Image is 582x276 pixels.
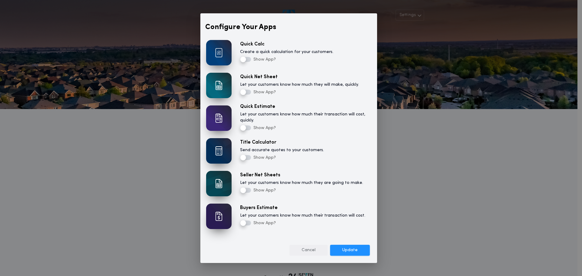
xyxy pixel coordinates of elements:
label: Let your customers know how much they are going to make. [240,180,363,186]
label: Let your customers know how much their transaction will cost, quickly. [240,111,371,124]
label: Quick Estimate [240,103,275,110]
p: Configure Your Apps [205,22,372,33]
span: Show App? [252,221,276,225]
label: Title Calculator [240,139,276,146]
img: overlay [206,204,232,229]
img: overlay [206,73,232,98]
label: Seller Net Sheets [240,171,280,179]
img: overlay [206,171,232,196]
button: Cancel [289,245,328,256]
label: Quick Net Sheet [240,73,278,81]
img: overlay [206,138,232,164]
img: card icon [215,146,222,155]
img: card icon [215,179,222,188]
label: Send accurate quotes to your customers. [240,147,324,153]
span: Show App? [252,57,276,62]
img: card icon [215,114,222,123]
img: overlay [206,105,232,131]
button: Update [330,245,370,256]
span: Show App? [252,90,276,95]
img: card icon [215,81,222,90]
label: Let your customers know how much they will make, quickly. [240,82,359,88]
span: Show App? [252,188,276,193]
label: Buyers Estimate [240,204,278,211]
label: Create a quick calculation for your customers. [240,49,333,55]
label: Let your customers know how much their transaction will cost. [240,213,365,219]
img: card icon [215,48,222,57]
span: Show App? [252,155,276,160]
span: Show App? [252,126,276,130]
img: card icon [215,212,222,221]
img: overlay [206,40,232,65]
label: Quick Calc [240,41,265,48]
